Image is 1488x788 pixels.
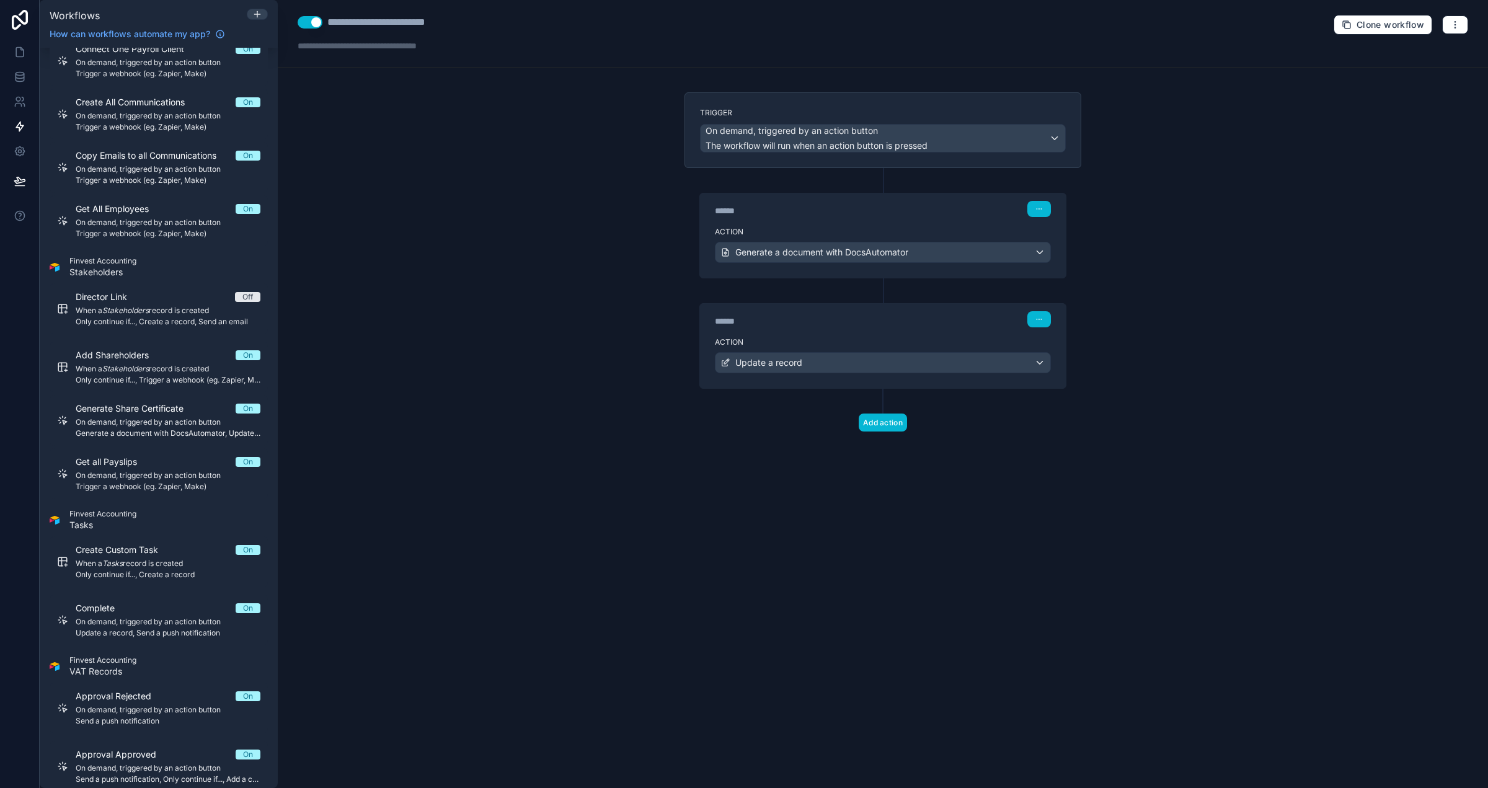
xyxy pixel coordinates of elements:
[859,414,907,432] button: Add action
[735,356,802,369] span: Update a record
[715,337,1051,347] label: Action
[715,352,1051,373] button: Update a record
[700,108,1066,118] label: Trigger
[50,28,210,40] span: How can workflows automate my app?
[715,227,1051,237] label: Action
[45,28,230,40] a: How can workflows automate my app?
[735,246,908,259] span: Generate a document with DocsAutomator
[700,124,1066,153] button: On demand, triggered by an action buttonThe workflow will run when an action button is pressed
[50,9,100,22] span: Workflows
[1334,15,1432,35] button: Clone workflow
[715,242,1051,263] button: Generate a document with DocsAutomator
[706,125,878,137] span: On demand, triggered by an action button
[1357,19,1424,30] span: Clone workflow
[706,140,928,151] span: The workflow will run when an action button is pressed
